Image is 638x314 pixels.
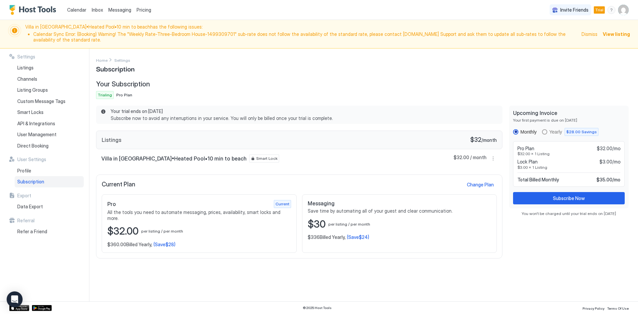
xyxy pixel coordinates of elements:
span: $28.00 Savings [566,129,597,135]
span: $32.00 [107,225,139,238]
a: Privacy Policy [583,304,604,311]
div: Breadcrumb [96,56,108,63]
div: View listing [603,31,630,38]
span: (Save $24 ) [347,234,369,240]
div: Host Tools Logo [9,5,59,15]
a: User Management [15,129,84,140]
div: Monthly [520,129,537,135]
a: Refer a Friend [15,226,84,237]
a: Channels [15,73,84,85]
span: Terms Of Use [607,306,629,310]
a: Profile [15,165,84,176]
span: Villa in [GEOGRAPHIC_DATA]•Heated Pool•10 min to beach [101,155,247,162]
div: menu [489,155,497,162]
span: Total Billed Monthly [517,177,559,183]
span: Subscription [96,63,135,73]
a: Terms Of Use [607,304,629,311]
a: Inbox [92,6,103,13]
span: User Settings [17,157,46,162]
span: Settings [17,54,35,60]
span: $3.00/mo [599,159,620,165]
a: Google Play Store [32,305,52,311]
div: menu [607,6,615,14]
span: API & Integrations [17,121,55,127]
button: Change Plan [464,180,497,189]
a: Subscription [15,176,84,187]
span: Listing Groups [17,87,48,93]
span: Pro Plan [116,92,132,97]
span: $32.00 x 1 Listing [517,151,620,156]
div: monthly [513,129,537,135]
span: Your Subscription [96,80,150,88]
span: Privacy Policy [583,306,604,310]
span: Your first payment is due on [DATE] [513,118,625,123]
div: Breadcrumb [114,56,130,63]
span: Save time by automating all of your guest and clear communication. [308,208,491,214]
a: Direct Booking [15,140,84,152]
a: Calendar [67,6,86,13]
span: Messaging [308,200,335,207]
span: per listing / per month [141,229,183,234]
span: (Save $28 ) [154,242,175,248]
span: Pricing [137,7,151,13]
span: Your trial ends on [DATE] [111,108,494,114]
div: Dismiss [582,31,597,38]
span: Invite Friends [560,7,588,13]
span: Listings [17,65,34,71]
span: Custom Message Tags [17,98,65,104]
span: Smart Lock [256,156,277,161]
a: App Store [9,305,29,311]
div: User profile [618,5,629,15]
span: Data Export [17,204,43,210]
a: Data Export [15,201,84,212]
span: $32.00 / month [454,155,486,162]
span: Subscription [17,179,44,185]
span: $30 [308,218,326,231]
span: $336 Billed Yearly, [308,234,346,240]
span: $35.00 / mo [596,177,620,183]
span: Lock Plan [517,159,538,165]
a: API & Integrations [15,118,84,129]
button: Subscribe Now [513,192,625,204]
span: User Management [17,132,56,138]
span: Pro [107,201,116,207]
div: RadioGroup [513,128,625,136]
span: $360.00 Billed Yearly, [107,242,152,248]
span: Refer a Friend [17,229,47,235]
span: Upcoming Invoice [513,110,625,116]
a: Listings [15,62,84,73]
a: Smart Locks [15,107,84,118]
span: $32 [470,136,481,144]
span: Inbox [92,7,103,13]
span: Channels [17,76,37,82]
div: Open Intercom Messenger [7,291,23,307]
span: Subscribe now to avoid any interruptions in your service. You will only be billed once your trial... [111,115,494,121]
a: Home [96,56,108,63]
span: Home [96,58,108,63]
span: Messaging [108,7,131,13]
a: Settings [114,56,130,63]
span: Calendar [67,7,86,13]
span: Direct Booking [17,143,49,149]
span: per listing / per month [328,222,370,227]
button: More options [489,155,497,162]
span: / month [481,137,497,143]
span: Smart Locks [17,109,44,115]
span: © 2025 Host Tools [303,306,332,310]
span: Listings [102,137,121,143]
div: Subscribe Now [553,195,585,202]
span: Referral [17,218,35,224]
span: Profile [17,168,31,174]
span: You won't be charged until your trial ends on [DATE] [509,211,629,216]
a: Custom Message Tags [15,96,84,107]
div: Change Plan [467,181,494,188]
span: Current Plan [102,181,135,188]
li: Calendar Sync Error: (Booking) Warning! The "Weekly Rate-Three-Bedroom House-1499309701" sub-rate... [33,31,578,43]
span: Villa in [GEOGRAPHIC_DATA]•Heated Pool•10 min to beach has the following issues: [25,24,578,44]
span: Export [17,193,31,199]
span: Current [275,201,289,207]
